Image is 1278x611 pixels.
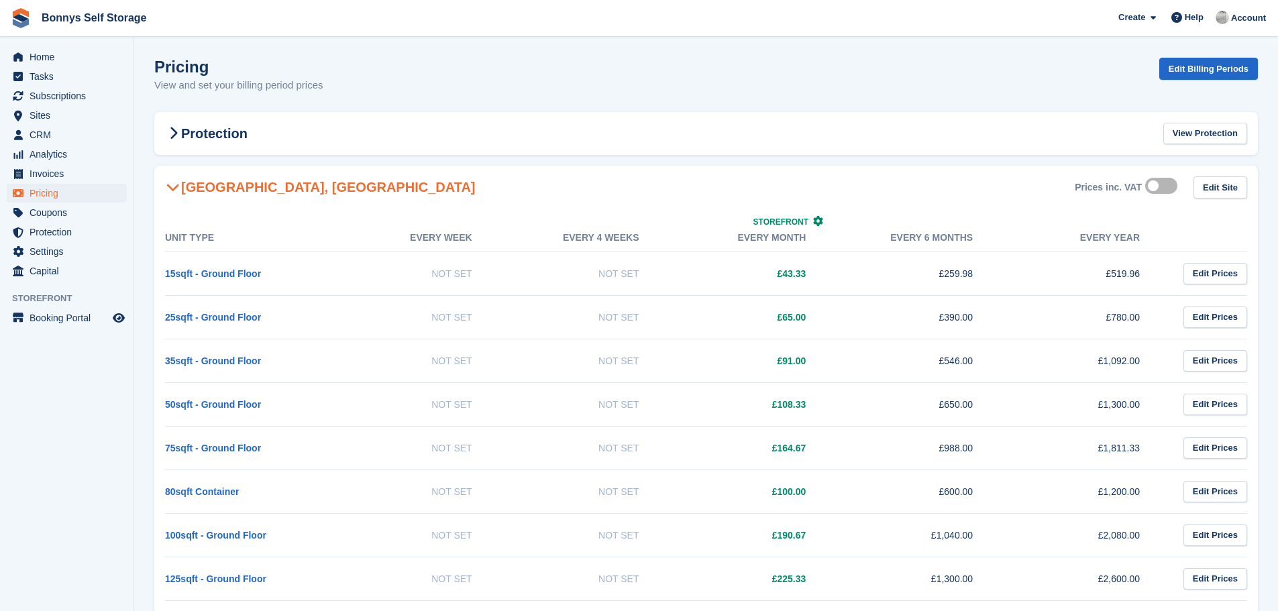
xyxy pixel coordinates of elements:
a: Bonnys Self Storage [36,7,152,29]
p: View and set your billing period prices [154,78,323,93]
a: Edit Prices [1183,524,1247,547]
a: menu [7,262,127,280]
span: Pricing [30,184,110,203]
span: Sites [30,106,110,125]
a: 50sqft - Ground Floor [165,399,261,410]
a: menu [7,184,127,203]
td: £600.00 [833,469,1000,513]
td: Not Set [332,469,499,513]
a: Edit Prices [1183,481,1247,503]
span: Tasks [30,67,110,86]
span: CRM [30,125,110,144]
a: menu [7,106,127,125]
a: 15sqft - Ground Floor [165,268,261,279]
td: Not Set [332,339,499,382]
td: £164.67 [665,426,833,469]
td: £1,092.00 [1000,339,1167,382]
a: menu [7,48,127,66]
td: Not Set [332,252,499,295]
th: Every week [332,224,499,252]
td: £519.96 [1000,252,1167,295]
td: Not Set [499,382,666,426]
td: £108.33 [665,382,833,426]
a: Edit Prices [1183,437,1247,459]
a: Edit Prices [1183,394,1247,416]
td: Not Set [332,382,499,426]
a: menu [7,242,127,261]
a: 25sqft - Ground Floor [165,312,261,323]
img: stora-icon-8386f47178a22dfd0bd8f6a31ec36ba5ce8667c1dd55bd0f319d3a0aa187defe.svg [11,8,31,28]
td: Not Set [332,557,499,600]
th: Every year [1000,224,1167,252]
h1: Pricing [154,58,323,76]
span: Help [1185,11,1204,24]
td: £43.33 [665,252,833,295]
a: 100sqft - Ground Floor [165,530,266,541]
td: £988.00 [833,426,1000,469]
a: Edit Prices [1183,350,1247,372]
td: £390.00 [833,295,1000,339]
h2: [GEOGRAPHIC_DATA], [GEOGRAPHIC_DATA] [165,179,476,195]
a: menu [7,145,127,164]
span: Create [1118,11,1145,24]
th: Unit Type [165,224,332,252]
img: James Bonny [1216,11,1229,24]
td: Not Set [332,513,499,557]
a: menu [7,309,127,327]
span: Coupons [30,203,110,222]
td: £259.98 [833,252,1000,295]
h2: Protection [165,125,248,142]
td: £780.00 [1000,295,1167,339]
a: 35sqft - Ground Floor [165,355,261,366]
th: Every month [665,224,833,252]
span: Booking Portal [30,309,110,327]
td: Not Set [499,469,666,513]
td: £2,080.00 [1000,513,1167,557]
td: Not Set [499,252,666,295]
td: £225.33 [665,557,833,600]
td: £1,040.00 [833,513,1000,557]
a: Edit Billing Periods [1159,58,1258,80]
a: 75sqft - Ground Floor [165,443,261,453]
th: Every 6 months [833,224,1000,252]
td: £1,300.00 [833,557,1000,600]
td: Not Set [499,557,666,600]
span: Storefront [12,292,134,305]
td: £190.67 [665,513,833,557]
a: Storefront [753,217,824,227]
td: Not Set [499,295,666,339]
a: Edit Prices [1183,263,1247,285]
span: Settings [30,242,110,261]
a: menu [7,67,127,86]
td: £100.00 [665,469,833,513]
a: View Protection [1163,123,1247,145]
a: 125sqft - Ground Floor [165,573,266,584]
a: menu [7,164,127,183]
span: Capital [30,262,110,280]
td: Not Set [332,295,499,339]
a: Edit Prices [1183,568,1247,590]
a: Edit Prices [1183,307,1247,329]
span: Subscriptions [30,87,110,105]
a: menu [7,223,127,241]
a: menu [7,125,127,144]
td: £65.00 [665,295,833,339]
span: Protection [30,223,110,241]
th: Every 4 weeks [499,224,666,252]
td: Not Set [499,339,666,382]
td: Not Set [499,513,666,557]
td: £650.00 [833,382,1000,426]
span: Account [1231,11,1266,25]
td: £91.00 [665,339,833,382]
td: £1,200.00 [1000,469,1167,513]
td: £2,600.00 [1000,557,1167,600]
span: Storefront [753,217,808,227]
a: menu [7,87,127,105]
span: Analytics [30,145,110,164]
div: Prices inc. VAT [1075,182,1142,193]
td: £1,811.33 [1000,426,1167,469]
td: £1,300.00 [1000,382,1167,426]
td: Not Set [499,426,666,469]
span: Home [30,48,110,66]
a: Preview store [111,310,127,326]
